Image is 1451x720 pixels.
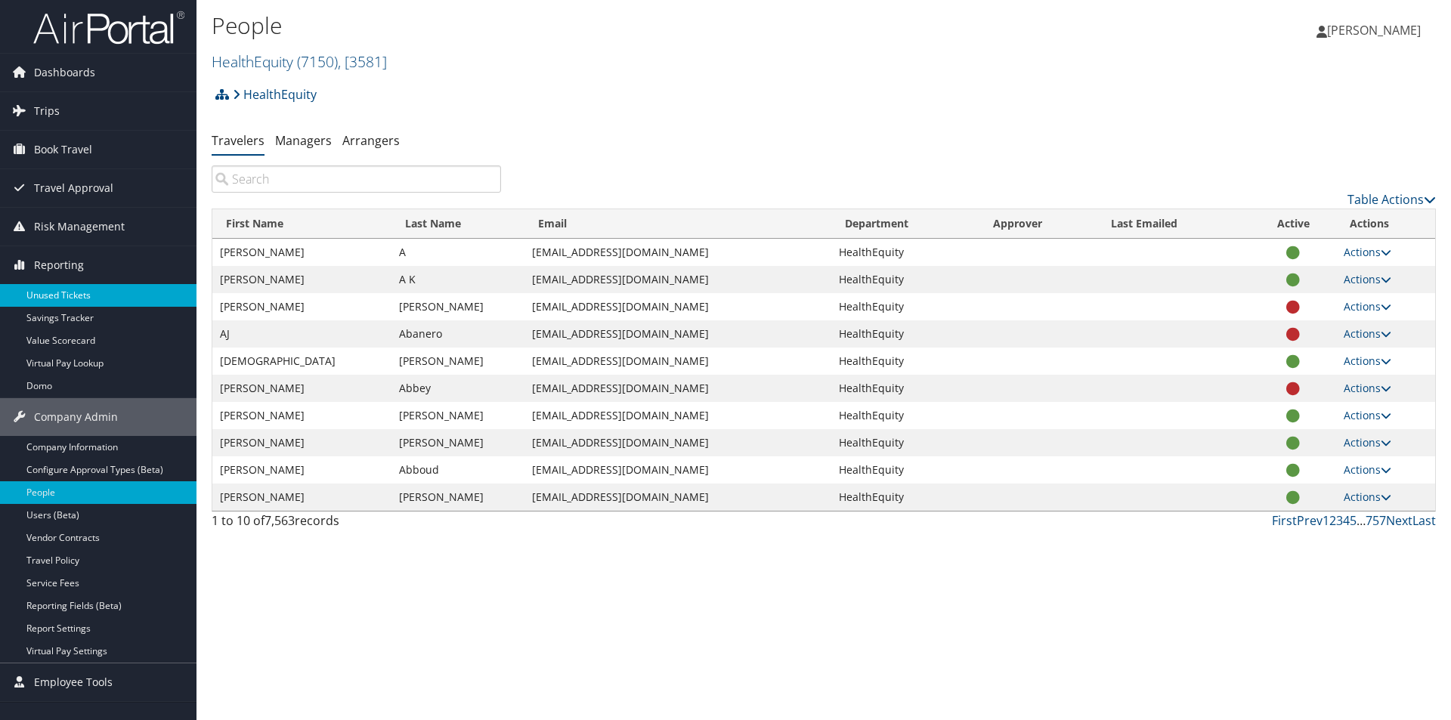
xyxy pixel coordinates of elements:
td: [EMAIL_ADDRESS][DOMAIN_NAME] [524,239,831,266]
span: Dashboards [34,54,95,91]
img: airportal-logo.png [33,10,184,45]
a: 3 [1336,512,1343,529]
td: A [391,239,524,266]
a: Last [1412,512,1436,529]
td: [EMAIL_ADDRESS][DOMAIN_NAME] [524,375,831,402]
span: … [1357,512,1366,529]
td: HealthEquity [831,429,979,456]
span: 7,563 [265,512,295,529]
td: HealthEquity [831,456,979,484]
span: [PERSON_NAME] [1327,22,1421,39]
td: [PERSON_NAME] [212,239,391,266]
td: Abanero [391,320,524,348]
td: [PERSON_NAME] [212,484,391,511]
td: Abboud [391,456,524,484]
a: Prev [1297,512,1323,529]
span: Company Admin [34,398,118,436]
td: [PERSON_NAME] [212,402,391,429]
td: [EMAIL_ADDRESS][DOMAIN_NAME] [524,402,831,429]
td: HealthEquity [831,375,979,402]
th: Actions [1336,209,1435,239]
td: HealthEquity [831,484,979,511]
span: ( 7150 ) [297,51,338,72]
th: Email: activate to sort column ascending [524,209,831,239]
td: [PERSON_NAME] [212,456,391,484]
a: Actions [1344,462,1391,477]
a: Actions [1344,326,1391,341]
td: [EMAIL_ADDRESS][DOMAIN_NAME] [524,320,831,348]
a: Next [1386,512,1412,529]
a: 5 [1350,512,1357,529]
a: 1 [1323,512,1329,529]
td: [PERSON_NAME] [391,348,524,375]
a: [PERSON_NAME] [1316,8,1436,53]
td: [PERSON_NAME] [212,375,391,402]
a: First [1272,512,1297,529]
th: First Name: activate to sort column ascending [212,209,391,239]
span: Book Travel [34,131,92,168]
a: Actions [1344,299,1391,314]
td: [EMAIL_ADDRESS][DOMAIN_NAME] [524,484,831,511]
a: Actions [1344,408,1391,422]
td: Abbey [391,375,524,402]
a: HealthEquity [212,51,387,72]
td: HealthEquity [831,293,979,320]
a: Actions [1344,354,1391,368]
th: Last Emailed: activate to sort column ascending [1097,209,1250,239]
td: HealthEquity [831,266,979,293]
th: Department: activate to sort column ascending [831,209,979,239]
span: Risk Management [34,208,125,246]
td: [EMAIL_ADDRESS][DOMAIN_NAME] [524,293,831,320]
a: Actions [1344,490,1391,504]
a: Actions [1344,381,1391,395]
td: [PERSON_NAME] [391,293,524,320]
td: HealthEquity [831,239,979,266]
td: HealthEquity [831,402,979,429]
span: , [ 3581 ] [338,51,387,72]
input: Search [212,165,501,193]
a: Managers [275,132,332,149]
a: 757 [1366,512,1386,529]
td: [DEMOGRAPHIC_DATA] [212,348,391,375]
td: [PERSON_NAME] [391,429,524,456]
a: Actions [1344,245,1391,259]
a: Arrangers [342,132,400,149]
td: A K [391,266,524,293]
a: 4 [1343,512,1350,529]
td: [PERSON_NAME] [212,293,391,320]
td: AJ [212,320,391,348]
div: 1 to 10 of records [212,511,501,537]
a: Actions [1344,272,1391,286]
span: Reporting [34,246,84,284]
td: [EMAIL_ADDRESS][DOMAIN_NAME] [524,266,831,293]
th: Active: activate to sort column ascending [1250,209,1336,239]
td: [PERSON_NAME] [391,484,524,511]
a: Travelers [212,132,265,149]
td: [EMAIL_ADDRESS][DOMAIN_NAME] [524,429,831,456]
span: Trips [34,92,60,130]
td: [PERSON_NAME] [212,266,391,293]
td: [EMAIL_ADDRESS][DOMAIN_NAME] [524,456,831,484]
th: Last Name: activate to sort column descending [391,209,524,239]
td: [PERSON_NAME] [212,429,391,456]
td: [PERSON_NAME] [391,402,524,429]
td: [EMAIL_ADDRESS][DOMAIN_NAME] [524,348,831,375]
td: HealthEquity [831,348,979,375]
span: Travel Approval [34,169,113,207]
a: HealthEquity [233,79,317,110]
a: 2 [1329,512,1336,529]
td: HealthEquity [831,320,979,348]
a: Actions [1344,435,1391,450]
th: Approver [979,209,1097,239]
span: Employee Tools [34,663,113,701]
h1: People [212,10,1028,42]
a: Table Actions [1347,191,1436,208]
